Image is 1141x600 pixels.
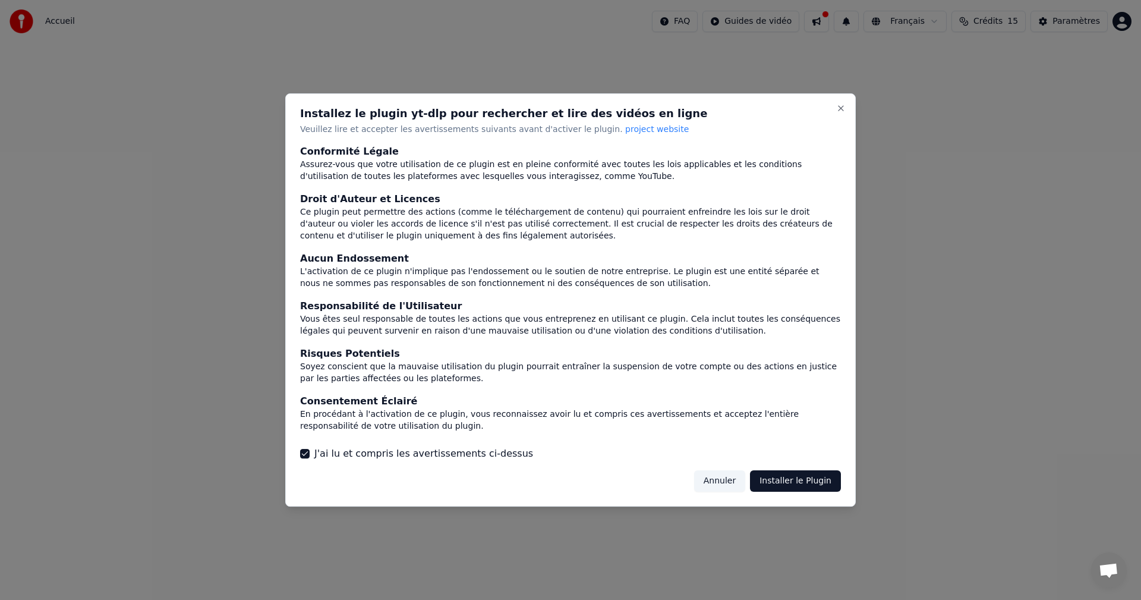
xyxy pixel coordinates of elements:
div: L'activation de ce plugin n'implique pas l'endossement ou le soutien de notre entreprise. Le plug... [300,266,841,290]
div: Consentement Éclairé [300,394,841,409]
div: Ce plugin peut permettre des actions (comme le téléchargement de contenu) qui pourraient enfreind... [300,207,841,243]
div: Vous êtes seul responsable de toutes les actions que vous entreprenez en utilisant ce plugin. Cel... [300,313,841,337]
div: Responsabilité de l'Utilisateur [300,299,841,313]
span: project website [625,124,689,134]
div: Conformité Légale [300,145,841,159]
div: Aucun Endossement [300,252,841,266]
div: Assurez-vous que votre utilisation de ce plugin est en pleine conformité avec toutes les lois app... [300,159,841,183]
div: Soyez conscient que la mauvaise utilisation du plugin pourrait entraîner la suspension de votre c... [300,361,841,385]
button: Annuler [694,470,745,492]
p: Veuillez lire et accepter les avertissements suivants avant d'activer le plugin. [300,124,841,136]
h2: Installez le plugin yt-dlp pour rechercher et lire des vidéos en ligne [300,108,841,119]
div: Droit d'Auteur et Licences [300,193,841,207]
button: Installer le Plugin [750,470,841,492]
label: J'ai lu et compris les avertissements ci-dessus [314,447,533,461]
div: En procédant à l'activation de ce plugin, vous reconnaissez avoir lu et compris ces avertissement... [300,409,841,432]
div: Risques Potentiels [300,347,841,361]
